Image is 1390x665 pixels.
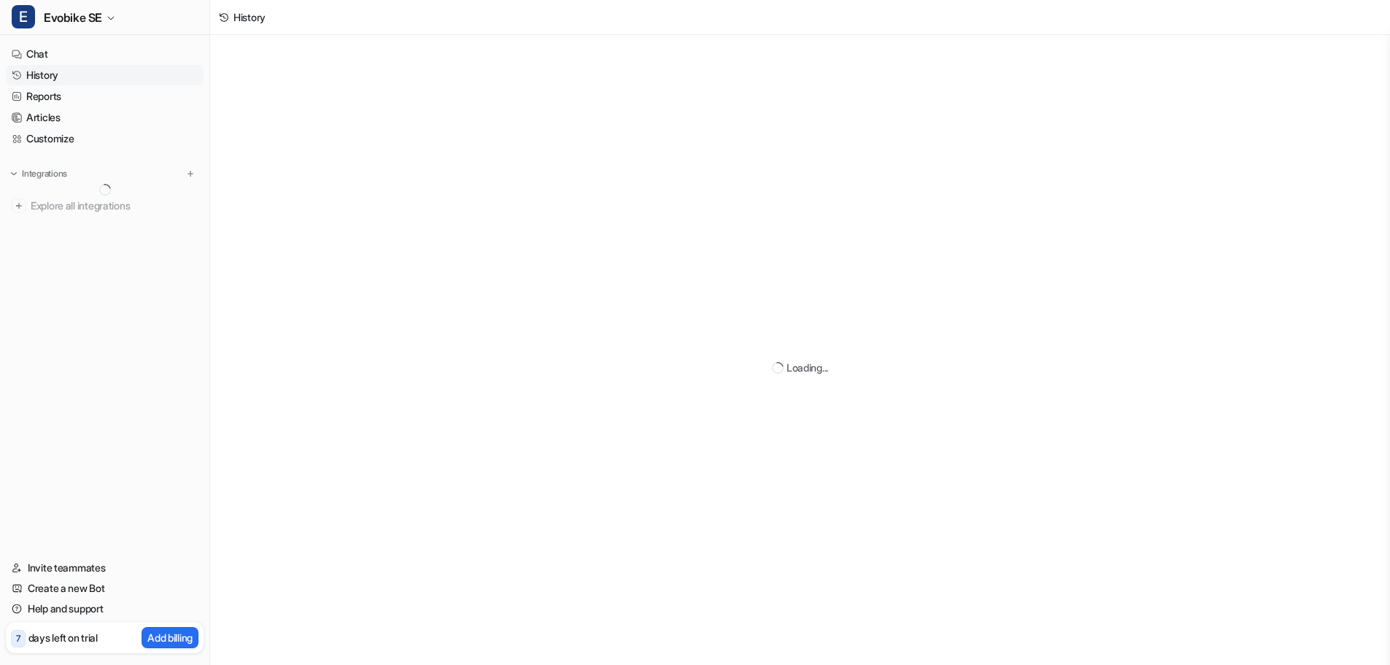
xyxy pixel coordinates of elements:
[6,166,72,181] button: Integrations
[6,196,204,216] a: Explore all integrations
[6,128,204,149] a: Customize
[28,630,98,645] p: days left on trial
[31,194,198,218] span: Explore all integrations
[6,86,204,107] a: Reports
[16,632,20,645] p: 7
[44,7,102,28] span: Evobike SE
[12,5,35,28] span: E
[22,168,67,180] p: Integrations
[6,599,204,619] a: Help and support
[185,169,196,179] img: menu_add.svg
[6,44,204,64] a: Chat
[6,65,204,85] a: History
[6,558,204,578] a: Invite teammates
[6,578,204,599] a: Create a new Bot
[147,630,193,645] p: Add billing
[9,169,19,179] img: expand menu
[12,199,26,213] img: explore all integrations
[233,9,266,25] div: History
[142,627,198,648] button: Add billing
[787,360,828,375] div: Loading...
[6,107,204,128] a: Articles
